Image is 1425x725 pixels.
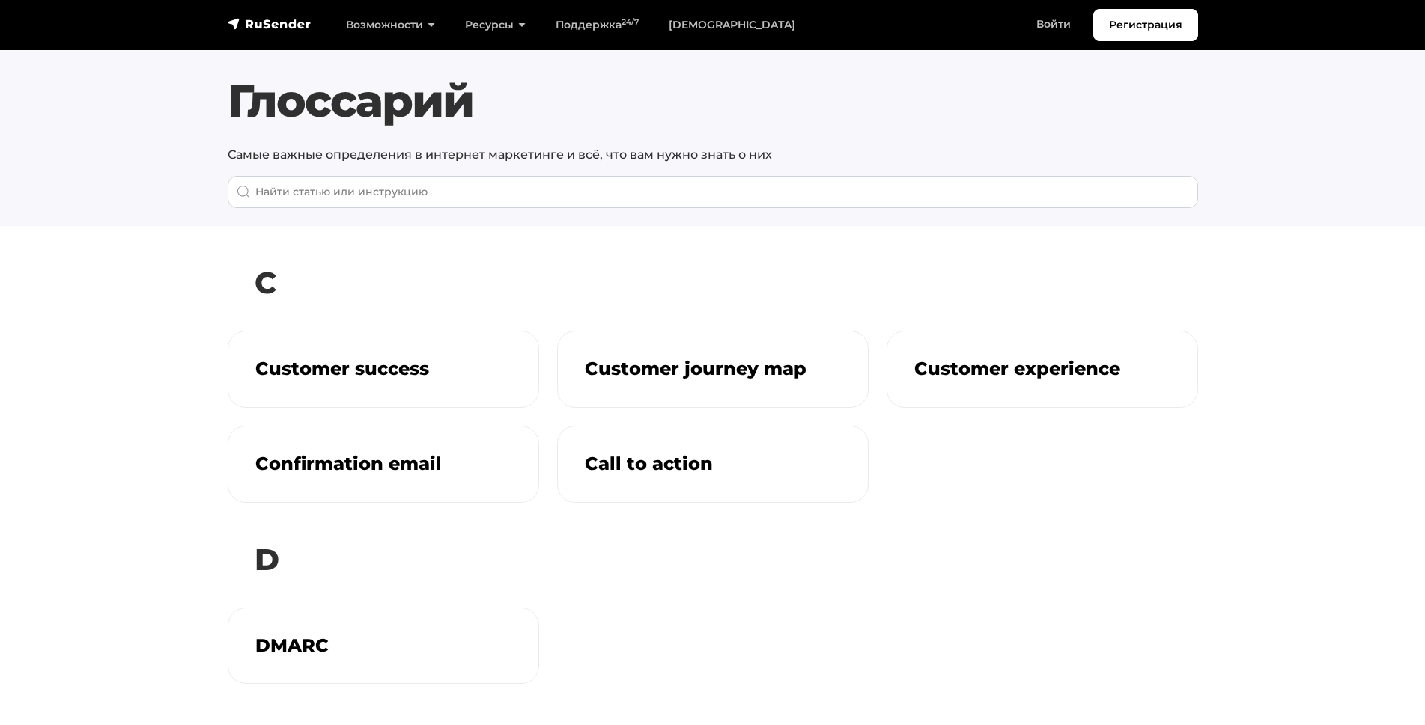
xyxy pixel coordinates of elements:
h3: Customer success [255,358,511,380]
a: Call to action [557,426,869,503]
a: [DEMOGRAPHIC_DATA] [654,10,810,40]
a: Возможности [331,10,450,40]
a: Customer experience [887,331,1198,408]
h1: Глоссарий [228,74,1198,128]
a: Ресурсы [450,10,541,40]
h3: DMARC [255,635,511,657]
a: Customer success [228,331,539,408]
a: Customer journey map [557,331,869,408]
a: Регистрация [1093,9,1198,41]
h2: D [228,530,1198,590]
h3: Customer journey map [585,358,841,380]
img: RuSender [228,16,312,31]
h2: C [228,253,1198,313]
a: Confirmation email [228,426,539,503]
sup: 24/7 [622,17,639,27]
h3: Customer experience [914,358,1170,380]
a: Поддержка24/7 [541,10,654,40]
a: DMARC [228,608,539,685]
p: Самые важные определения в интернет маркетинге и всё, что вам нужно знать о них [228,146,1198,164]
h3: Call to action [585,453,841,475]
h3: Confirmation email [255,453,511,475]
img: Поиск [237,185,250,198]
a: Войти [1021,9,1086,40]
input: When autocomplete results are available use up and down arrows to review and enter to go to the d... [228,176,1198,208]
